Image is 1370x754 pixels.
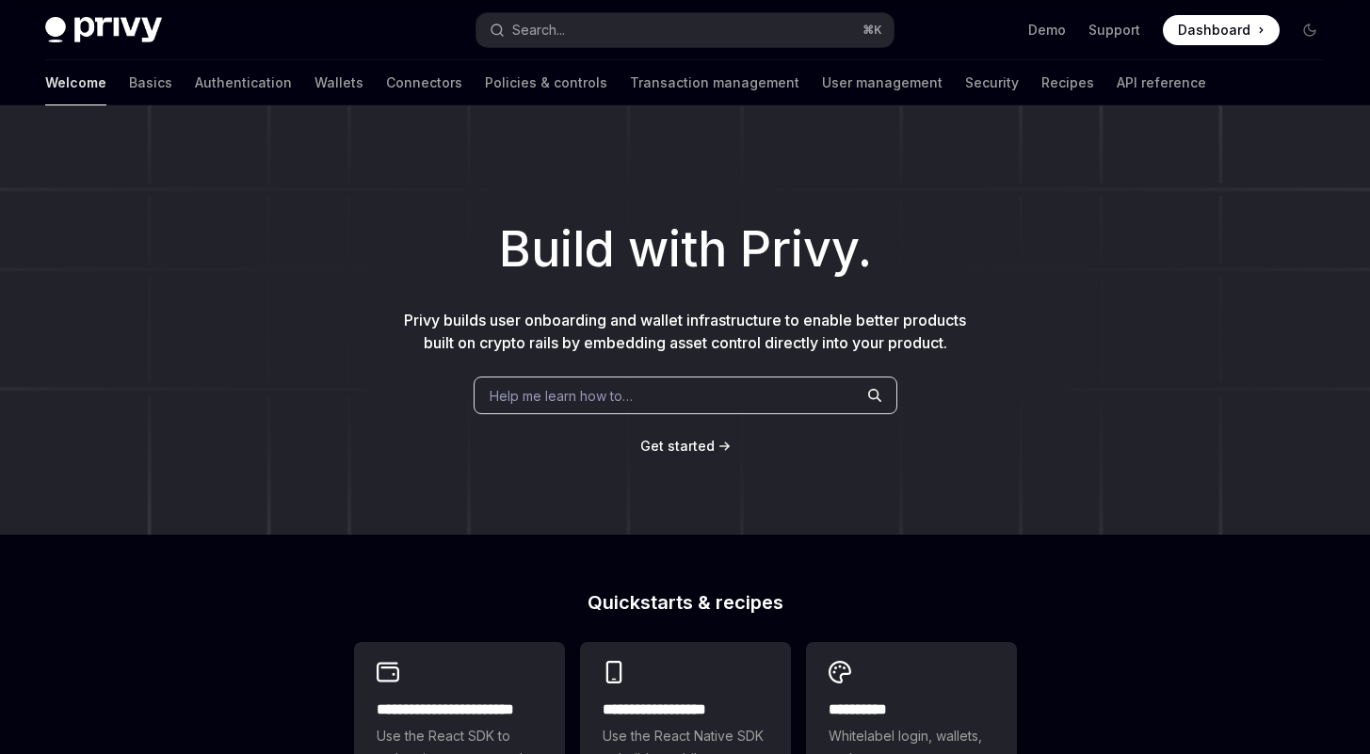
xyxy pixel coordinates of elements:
a: Connectors [386,60,462,105]
span: Privy builds user onboarding and wallet infrastructure to enable better products built on crypto ... [404,311,966,352]
span: Help me learn how to… [490,386,633,406]
a: Security [965,60,1019,105]
a: Support [1088,21,1140,40]
a: Authentication [195,60,292,105]
button: Toggle dark mode [1295,15,1325,45]
span: Dashboard [1178,21,1250,40]
a: Policies & controls [485,60,607,105]
div: Search... [512,19,565,41]
a: Get started [640,437,715,456]
a: User management [822,60,943,105]
a: API reference [1117,60,1206,105]
span: ⌘ K [862,23,882,38]
a: Dashboard [1163,15,1280,45]
img: dark logo [45,17,162,43]
a: Demo [1028,21,1066,40]
a: Basics [129,60,172,105]
a: Transaction management [630,60,799,105]
a: Wallets [314,60,363,105]
a: Recipes [1041,60,1094,105]
span: Get started [640,438,715,454]
h2: Quickstarts & recipes [354,593,1017,612]
h1: Build with Privy. [30,213,1340,286]
a: Welcome [45,60,106,105]
button: Open search [476,13,893,47]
